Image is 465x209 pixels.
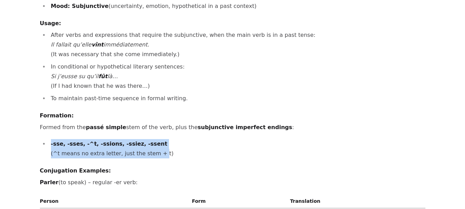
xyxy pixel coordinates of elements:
[86,124,126,130] strong: passé simple
[287,197,425,208] th: Translation
[40,179,59,186] strong: Parler
[49,94,425,103] li: To maintain past-time sequence in formal writing.
[40,178,425,187] p: (to speak) – regular -er verb:
[40,19,425,28] h4: Usage:
[40,167,425,175] h4: Conjugation Examples:
[51,140,168,147] strong: -sse, -sses, -^t, -ssions, -ssiez, -ssent
[40,112,425,120] h4: Formation:
[40,197,189,208] th: Person
[198,124,292,130] strong: subjunctive imperfect endings
[49,1,425,11] li: (uncertainty, emotion, hypothetical in a past context)
[49,62,425,91] li: In conditional or hypothetical literary sentences: (If I had known that he was there…)
[189,197,287,208] th: Form
[51,3,109,9] strong: Mood: Subjunctive
[49,30,425,59] li: After verbs and expressions that require the subjunctive, when the main verb is in a past tense: ...
[40,123,425,132] p: Formed from the stem of the verb, plus the :
[51,73,118,80] em: Si j’eusse su qu’il là…
[98,73,107,80] strong: fût
[92,41,104,48] strong: vînt
[51,41,149,48] em: Il fallait qu’elle immédiatement.
[49,139,425,158] li: (^t means no extra letter, just the stem + t)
